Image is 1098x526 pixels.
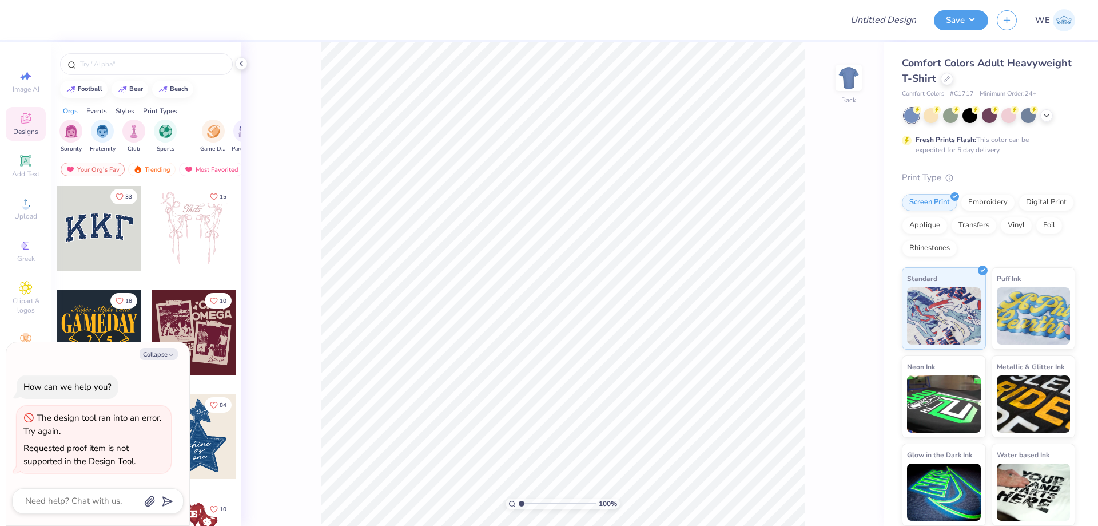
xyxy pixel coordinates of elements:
input: Try "Alpha" [79,58,225,70]
div: Vinyl [1000,217,1032,234]
span: Club [128,145,140,153]
span: 100 % [599,499,617,509]
span: Neon Ink [907,361,935,373]
span: Standard [907,272,937,284]
span: Clipart & logos [6,296,46,315]
div: filter for Fraternity [90,120,116,153]
button: Collapse [140,348,178,360]
button: beach [152,81,193,98]
button: filter button [154,120,177,153]
span: 18 [125,298,132,304]
span: Sorority [61,145,82,153]
img: trend_line.gif [66,86,75,93]
img: Back [837,66,860,89]
span: WE [1035,14,1050,27]
span: Greek [17,254,35,263]
div: Requested proof item is not supported in the Design Tool. [23,442,136,467]
button: Like [110,189,137,204]
button: Like [205,293,232,309]
img: most_fav.gif [66,165,75,173]
div: bear [129,86,143,92]
img: Werrine Empeynado [1053,9,1075,31]
div: Your Org's Fav [61,163,125,176]
button: Like [110,293,137,309]
span: 15 [220,194,226,200]
span: Parent's Weekend [232,145,258,153]
div: football [78,86,102,92]
span: Comfort Colors Adult Heavyweight T-Shirt [902,56,1072,85]
div: Screen Print [902,194,957,211]
button: bear [112,81,148,98]
span: 10 [220,507,226,512]
button: filter button [200,120,226,153]
div: Embroidery [961,194,1015,211]
button: Like [205,501,232,517]
img: trend_line.gif [158,86,168,93]
div: beach [170,86,188,92]
div: Orgs [63,106,78,116]
div: Styles [116,106,134,116]
div: The design tool ran into an error. Try again. [23,412,161,437]
span: Minimum Order: 24 + [980,89,1037,99]
button: Like [205,189,232,204]
img: Club Image [128,125,140,138]
div: Print Type [902,171,1075,184]
span: Metallic & Glitter Ink [997,361,1064,373]
img: Puff Ink [997,287,1071,345]
img: Water based Ink [997,464,1071,521]
button: filter button [90,120,116,153]
img: Fraternity Image [96,125,109,138]
img: Sorority Image [65,125,78,138]
img: Parent's Weekend Image [238,125,252,138]
span: Game Day [200,145,226,153]
div: Applique [902,217,948,234]
strong: Fresh Prints Flash: [916,135,976,144]
button: football [60,81,108,98]
img: Standard [907,287,981,345]
span: Designs [13,127,38,136]
img: most_fav.gif [184,165,193,173]
span: 33 [125,194,132,200]
button: filter button [232,120,258,153]
div: Trending [128,163,176,176]
span: # C1717 [950,89,974,99]
button: Save [934,10,988,30]
img: Glow in the Dark Ink [907,464,981,521]
div: Events [86,106,107,116]
img: Game Day Image [207,125,220,138]
img: trend_line.gif [118,86,127,93]
div: filter for Parent's Weekend [232,120,258,153]
div: filter for Club [122,120,145,153]
div: filter for Game Day [200,120,226,153]
div: Digital Print [1019,194,1074,211]
div: Foil [1036,217,1063,234]
input: Untitled Design [841,9,925,31]
div: Rhinestones [902,240,957,257]
span: Water based Ink [997,449,1049,461]
span: Add Text [12,169,39,179]
button: filter button [59,120,82,153]
div: Print Types [143,106,177,116]
span: Fraternity [90,145,116,153]
span: 84 [220,402,226,408]
button: filter button [122,120,145,153]
span: Glow in the Dark Ink [907,449,972,461]
span: 10 [220,298,226,304]
img: Neon Ink [907,375,981,433]
div: filter for Sorority [59,120,82,153]
div: filter for Sports [154,120,177,153]
div: How can we help you? [23,381,112,393]
div: Back [841,95,856,105]
img: trending.gif [133,165,142,173]
span: Puff Ink [997,272,1021,284]
div: Transfers [951,217,997,234]
button: Like [205,397,232,413]
span: Image AI [13,85,39,94]
img: Sports Image [159,125,172,138]
img: Metallic & Glitter Ink [997,375,1071,433]
span: Comfort Colors [902,89,944,99]
span: Sports [157,145,174,153]
span: Upload [14,212,37,221]
div: This color can be expedited for 5 day delivery. [916,135,1056,155]
a: WE [1035,9,1075,31]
